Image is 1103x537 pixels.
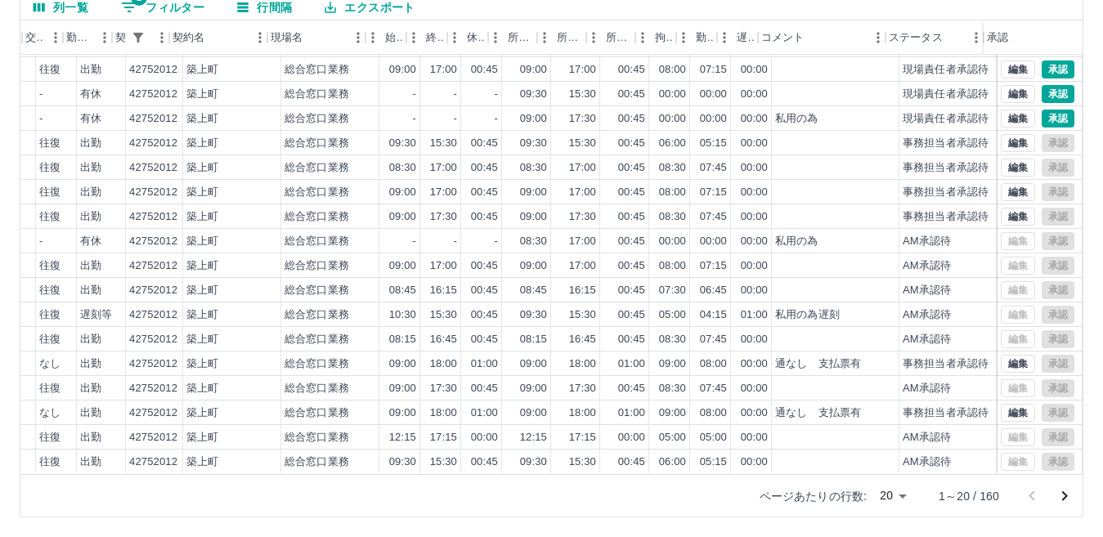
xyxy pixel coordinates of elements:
[430,332,457,347] div: 16:45
[389,209,416,225] div: 09:00
[1001,404,1035,422] button: 編集
[659,185,686,200] div: 08:00
[520,136,547,151] div: 09:30
[430,160,457,176] div: 17:00
[717,20,758,55] div: 遅刻等
[520,87,547,102] div: 09:30
[659,283,686,298] div: 07:30
[169,20,267,55] div: 契約名
[700,258,727,274] div: 07:15
[430,185,457,200] div: 17:00
[520,405,547,421] div: 09:00
[406,20,447,55] div: 終業
[80,307,112,323] div: 遅刻等
[80,332,101,347] div: 出勤
[569,136,596,151] div: 15:30
[389,136,416,151] div: 09:30
[80,234,101,249] div: 有休
[63,20,112,55] div: 勤務区分
[285,332,349,347] div: 総合窓口業務
[285,405,349,421] div: 総合窓口業務
[700,209,727,225] div: 07:45
[389,62,416,78] div: 09:00
[741,160,768,176] div: 00:00
[129,283,177,298] div: 42752012
[569,332,596,347] div: 16:45
[129,356,177,372] div: 42752012
[903,62,989,78] div: 現場責任者承認待
[569,111,596,127] div: 17:30
[508,20,534,55] div: 所定開始
[346,25,370,50] button: メニュー
[700,307,727,323] div: 04:15
[520,307,547,323] div: 09:30
[889,20,943,55] div: ステータス
[129,136,177,151] div: 42752012
[389,381,416,396] div: 09:00
[700,87,727,102] div: 00:00
[520,160,547,176] div: 08:30
[520,332,547,347] div: 08:15
[1001,183,1035,201] button: 編集
[903,356,989,372] div: 事務担当者承認待
[741,234,768,249] div: 00:00
[186,307,218,323] div: 築上町
[39,234,43,249] div: -
[25,20,43,55] div: 交通費
[537,20,586,55] div: 所定終業
[471,405,498,421] div: 01:00
[964,25,989,50] button: メニュー
[1001,208,1035,226] button: 編集
[618,111,645,127] div: 00:45
[520,430,547,445] div: 12:15
[389,185,416,200] div: 09:00
[659,136,686,151] div: 06:00
[618,258,645,274] div: 00:45
[618,405,645,421] div: 01:00
[430,62,457,78] div: 17:00
[285,234,349,249] div: 総合窓口業務
[186,381,218,396] div: 築上町
[1001,110,1035,128] button: 編集
[186,283,218,298] div: 築上町
[430,209,457,225] div: 17:30
[495,111,498,127] div: -
[389,332,416,347] div: 08:15
[129,234,177,249] div: 42752012
[471,307,498,323] div: 00:45
[488,20,537,55] div: 所定開始
[413,87,416,102] div: -
[618,332,645,347] div: 00:45
[741,111,768,127] div: 00:00
[430,307,457,323] div: 15:30
[285,283,349,298] div: 総合窓口業務
[186,258,218,274] div: 築上町
[186,136,218,151] div: 築上町
[618,136,645,151] div: 00:45
[285,62,349,78] div: 総合窓口業務
[471,185,498,200] div: 00:45
[569,160,596,176] div: 17:00
[659,62,686,78] div: 08:00
[741,62,768,78] div: 00:00
[903,234,951,249] div: AM承認待
[271,20,303,55] div: 現場名
[1001,134,1035,152] button: 編集
[741,258,768,274] div: 00:00
[700,381,727,396] div: 07:45
[1001,355,1035,373] button: 編集
[775,356,861,372] div: 通なし 支払票有
[520,111,547,127] div: 09:00
[741,356,768,372] div: 00:00
[430,258,457,274] div: 17:00
[39,283,61,298] div: 往復
[129,405,177,421] div: 42752012
[495,87,498,102] div: -
[285,430,349,445] div: 総合窓口業務
[186,356,218,372] div: 築上町
[520,283,547,298] div: 08:45
[186,160,218,176] div: 築上町
[775,307,840,323] div: 私用の為遅刻
[700,62,727,78] div: 07:15
[741,332,768,347] div: 00:00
